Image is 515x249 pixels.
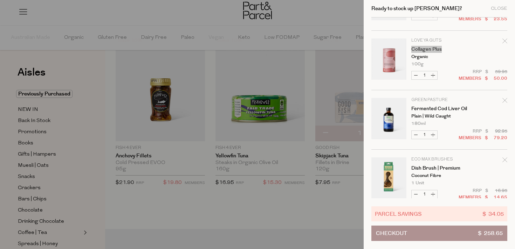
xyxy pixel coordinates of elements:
span: 180ml [411,121,426,126]
a: Dish Brush | Premium [411,166,466,171]
p: Organic [411,55,466,59]
p: Eco Max Brushes [411,157,466,162]
p: Green Pasture [411,98,466,102]
span: 1 Unit [411,181,424,185]
input: QTY Fermented Cod Liver Oil [420,131,429,139]
span: Parcel Savings [375,210,422,218]
span: $ 34.05 [482,210,504,218]
p: Love Ya Guts [411,38,466,43]
input: QTY Dish Brush | Premium [420,190,429,198]
div: Close [491,6,507,11]
div: Remove Fermented Cod Liver Oil [502,97,507,106]
p: Coconut Fibre [411,173,466,178]
h2: Ready to stock up [PERSON_NAME]? [371,6,462,11]
div: Remove Dish Brush | Premium [502,156,507,166]
div: Remove Collagen Plus [502,37,507,47]
a: Fermented Cod Liver Oil [411,106,466,111]
input: QTY Collagen Plus [420,71,429,79]
span: Checkout [376,226,407,241]
span: $ 258.65 [478,226,503,241]
span: 100g [411,62,424,66]
a: Collagen Plus [411,47,466,52]
p: Plain | Wild Caught [411,114,466,119]
button: Checkout$ 258.65 [371,226,507,241]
